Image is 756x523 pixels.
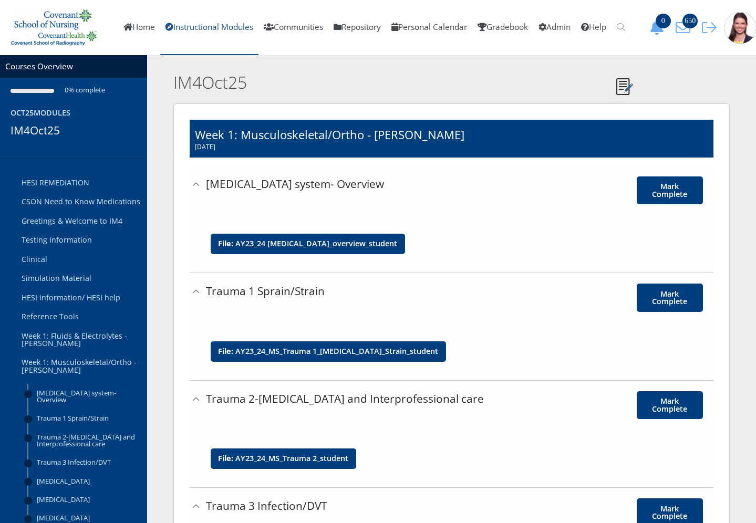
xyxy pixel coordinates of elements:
[235,240,397,247] a: AY23_24 [MEDICAL_DATA]_overview_student
[14,192,147,212] a: CSON Need to Know Medications
[195,143,464,152] span: [DATE]
[11,108,142,118] h4: Oct25Modules
[656,14,671,28] span: 0
[235,348,438,355] a: AY23_24_MS_Trauma 1_[MEDICAL_DATA]_Strain_student
[14,212,147,231] a: Greetings & Welcome to IM4
[672,20,698,35] button: 650
[206,176,505,192] h3: [MEDICAL_DATA] system- Overview
[646,22,672,33] a: 0
[14,307,147,327] a: Reference Tools
[28,490,147,509] a: [MEDICAL_DATA]
[218,238,233,248] b: File:
[637,284,703,311] a: Mark Complete
[28,409,147,427] a: Trauma 1 Sprain/Strain
[206,498,505,514] h3: Trauma 3 Infection/DVT
[206,391,505,406] h3: Trauma 2-[MEDICAL_DATA] and Interprofessional care
[195,127,464,152] h1: Week 1: Musculoskeletal/Ortho - [PERSON_NAME]
[218,453,233,463] b: File:
[14,250,147,269] a: Clinical
[173,71,610,95] h2: IM4Oct25
[14,173,147,193] a: HESI REMEDIATION
[682,14,698,28] span: 650
[14,269,147,288] a: Simulation Material
[28,384,147,409] a: [MEDICAL_DATA] system- Overview
[637,391,703,419] a: Mark Complete
[616,78,633,95] img: Notes
[28,453,147,472] a: Trauma 3 Infection/DVT
[28,428,147,453] a: Trauma 2-[MEDICAL_DATA] and Interprofessional care
[206,284,505,299] h3: Trauma 1 Sprain/Strain
[5,61,73,72] a: Courses Overview
[14,231,147,250] a: Testing Information
[14,353,147,380] a: Week 1: Musculoskeletal/Ortho - [PERSON_NAME]
[724,12,756,44] img: 1943_125_125.jpg
[11,123,142,138] h3: IM4Oct25
[637,176,703,204] a: Mark Complete
[28,472,147,490] a: [MEDICAL_DATA]
[672,22,698,33] a: 650
[235,455,348,462] a: AY23_24_MS_Trauma 2_student
[646,20,672,35] button: 0
[54,85,105,95] small: 0% complete
[14,288,147,308] a: HESI information/ HESI help
[218,346,233,356] b: File:
[14,327,147,353] a: Week 1: Fluids & Electrolytes - [PERSON_NAME]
